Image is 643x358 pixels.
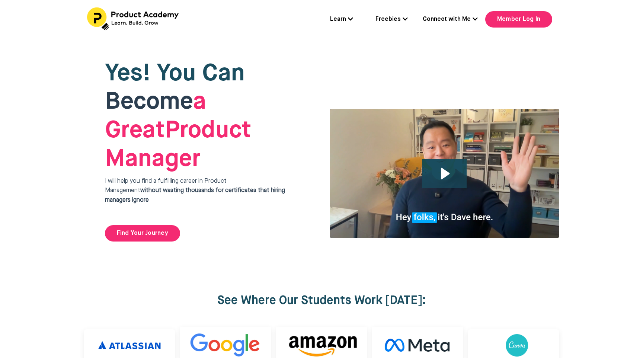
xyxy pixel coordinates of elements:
strong: a Great [105,90,206,143]
span: I will help you find a fulfilling career in Product Management [105,178,285,203]
strong: without wasting thousands for certificates that hiring managers ignore [105,188,285,203]
img: Header Logo [87,7,180,31]
span: Yes! You Can [105,62,245,86]
button: Play Video: file-uploads/sites/127338/video/4ffeae-3e1-a2cd-5ad6-eac528a42_Why_I_built_product_ac... [422,159,467,188]
strong: See Where Our Students Work [DATE]: [217,295,426,307]
span: Become [105,90,193,114]
span: Product Manager [105,90,251,171]
a: Freebies [375,15,408,25]
a: Find Your Journey [105,225,180,242]
a: Learn [330,15,353,25]
a: Connect with Me [423,15,478,25]
a: Member Log In [485,11,552,28]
